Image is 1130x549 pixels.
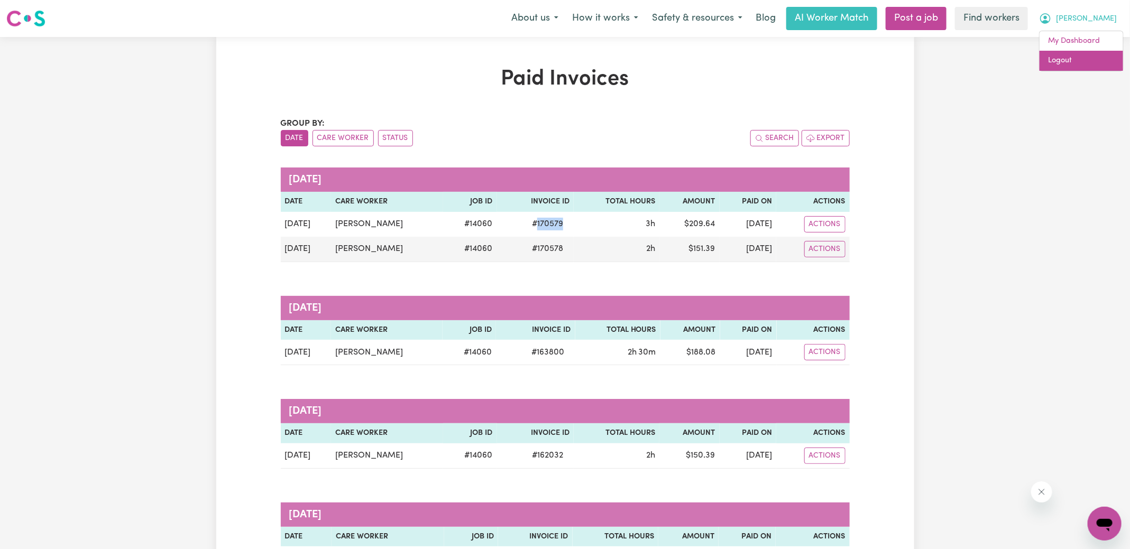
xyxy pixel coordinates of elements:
[573,527,659,547] th: Total Hours
[658,527,719,547] th: Amount
[331,212,443,237] td: [PERSON_NAME]
[720,443,776,469] td: [DATE]
[646,451,655,460] span: 2 hours
[749,7,782,30] a: Blog
[804,448,846,464] button: Actions
[646,220,655,228] span: 3 hours
[777,320,850,340] th: Actions
[281,237,332,262] td: [DATE]
[660,340,720,365] td: $ 188.08
[497,423,574,443] th: Invoice ID
[786,7,877,30] a: AI Worker Match
[565,7,645,30] button: How it works
[659,423,719,443] th: Amount
[646,245,655,253] span: 2 hours
[886,7,947,30] a: Post a job
[750,130,799,146] button: Search
[281,423,332,443] th: Date
[955,7,1028,30] a: Find workers
[331,320,443,340] th: Care Worker
[659,212,719,237] td: $ 209.64
[575,320,660,340] th: Total Hours
[281,443,332,469] td: [DATE]
[6,6,45,31] a: Careseekers logo
[1040,31,1123,51] a: My Dashboard
[1031,481,1052,503] iframe: Close message
[804,241,846,257] button: Actions
[504,7,565,30] button: About us
[443,237,497,262] td: # 14060
[1088,507,1122,541] iframe: Button to launch messaging window
[281,168,850,192] caption: [DATE]
[526,449,569,462] span: # 162032
[443,320,496,340] th: Job ID
[331,443,443,469] td: [PERSON_NAME]
[443,340,496,365] td: # 14060
[526,218,569,230] span: # 170579
[802,130,850,146] button: Export
[526,346,571,359] span: # 163800
[281,320,331,340] th: Date
[720,192,776,212] th: Paid On
[281,527,332,547] th: Date
[1032,7,1124,30] button: My Account
[281,212,332,237] td: [DATE]
[776,423,849,443] th: Actions
[331,423,443,443] th: Care Worker
[719,527,776,547] th: Paid On
[6,9,45,28] img: Careseekers logo
[281,119,325,128] span: Group by:
[331,237,443,262] td: [PERSON_NAME]
[526,243,569,255] span: # 170578
[443,192,497,212] th: Job ID
[645,7,749,30] button: Safety & resources
[443,423,497,443] th: Job ID
[331,192,443,212] th: Care Worker
[281,192,332,212] th: Date
[443,212,497,237] td: # 14060
[497,192,574,212] th: Invoice ID
[281,130,308,146] button: sort invoices by date
[574,192,659,212] th: Total Hours
[776,527,849,547] th: Actions
[574,423,659,443] th: Total Hours
[804,344,846,360] button: Actions
[1056,13,1117,25] span: [PERSON_NAME]
[444,527,498,547] th: Job ID
[498,527,573,547] th: Invoice ID
[281,503,850,527] caption: [DATE]
[281,340,331,365] td: [DATE]
[659,237,719,262] td: $ 151.39
[332,527,444,547] th: Care Worker
[496,320,575,340] th: Invoice ID
[313,130,374,146] button: sort invoices by care worker
[720,237,776,262] td: [DATE]
[331,340,443,365] td: [PERSON_NAME]
[720,320,777,340] th: Paid On
[378,130,413,146] button: sort invoices by paid status
[776,192,849,212] th: Actions
[659,443,719,469] td: $ 150.39
[628,348,656,357] span: 2 hours 30 minutes
[6,7,64,16] span: Need any help?
[720,423,776,443] th: Paid On
[720,340,777,365] td: [DATE]
[281,67,850,92] h1: Paid Invoices
[1040,51,1123,71] a: Logout
[659,192,719,212] th: Amount
[720,212,776,237] td: [DATE]
[1039,31,1124,71] div: My Account
[281,399,850,423] caption: [DATE]
[804,216,846,232] button: Actions
[443,443,497,469] td: # 14060
[660,320,720,340] th: Amount
[281,296,850,320] caption: [DATE]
